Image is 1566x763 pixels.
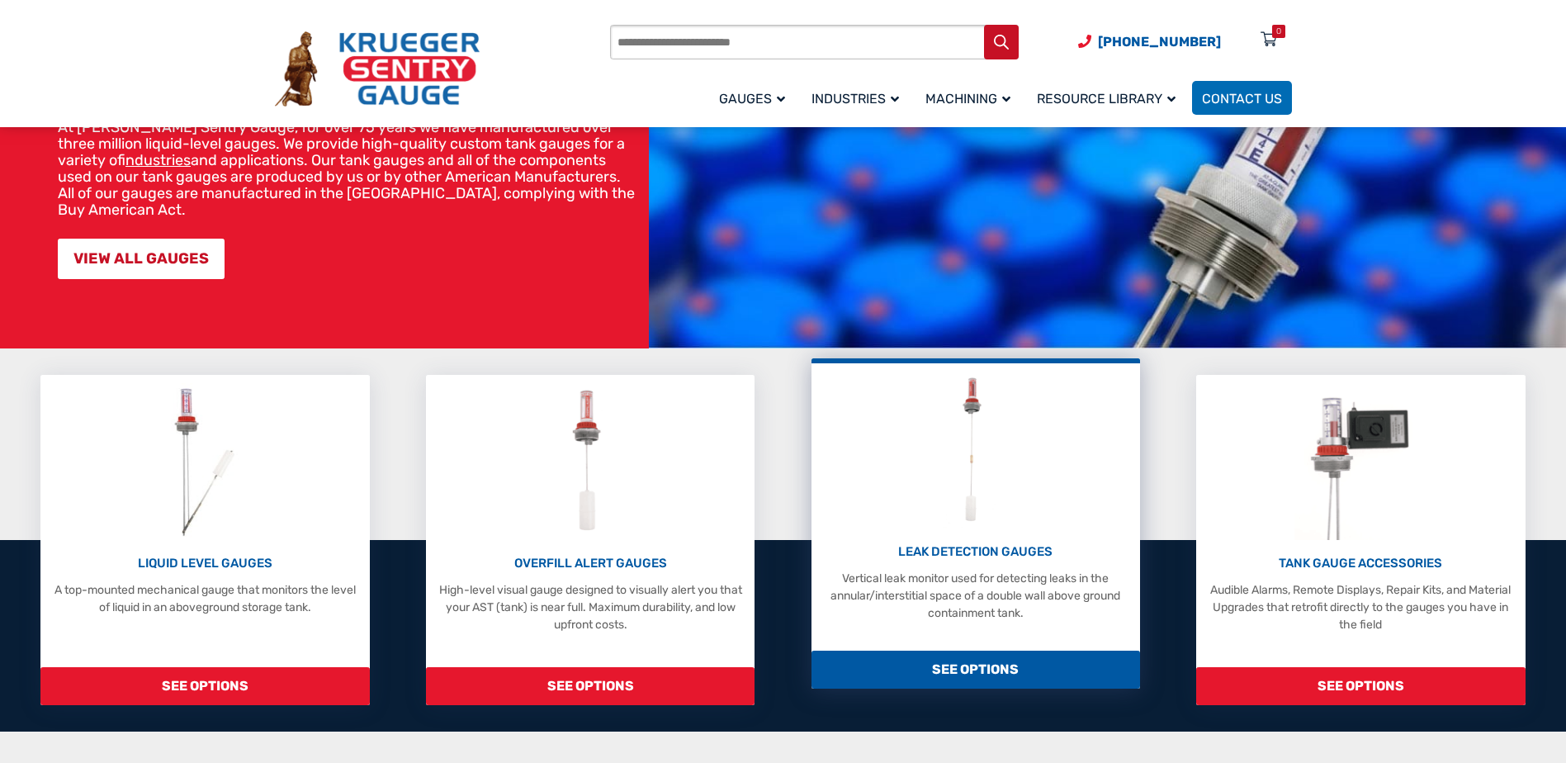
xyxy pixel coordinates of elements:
span: Resource Library [1037,91,1176,107]
a: Industries [802,78,915,117]
p: LEAK DETECTION GAUGES [820,543,1132,562]
p: TANK GAUGE ACCESSORIES [1204,554,1516,573]
a: Leak Detection Gauges LEAK DETECTION GAUGES Vertical leak monitor used for detecting leaks in the... [811,358,1140,689]
span: SEE OPTIONS [1196,667,1525,705]
a: Resource Library [1027,78,1192,117]
a: industries [125,151,191,169]
span: Gauges [719,91,785,107]
p: Vertical leak monitor used for detecting leaks in the annular/interstitial space of a double wall... [820,570,1132,622]
div: 0 [1276,25,1281,38]
a: Tank Gauge Accessories TANK GAUGE ACCESSORIES Audible Alarms, Remote Displays, Repair Kits, and M... [1196,375,1525,705]
a: Liquid Level Gauges LIQUID LEVEL GAUGES A top-mounted mechanical gauge that monitors the level of... [40,375,369,705]
p: High-level visual gauge designed to visually alert you that your AST (tank) is near full. Maximum... [434,581,746,633]
span: SEE OPTIONS [811,651,1140,689]
img: Krueger Sentry Gauge [275,31,480,107]
a: VIEW ALL GAUGES [58,239,225,279]
a: Phone Number (920) 434-8860 [1078,31,1221,52]
img: Overfill Alert Gauges [554,383,627,540]
span: Contact Us [1202,91,1282,107]
span: Machining [925,91,1010,107]
a: Contact Us [1192,81,1292,115]
img: Tank Gauge Accessories [1294,383,1427,540]
p: Audible Alarms, Remote Displays, Repair Kits, and Material Upgrades that retrofit directly to the... [1204,581,1516,633]
span: Industries [811,91,899,107]
span: SEE OPTIONS [426,667,755,705]
img: Liquid Level Gauges [161,383,248,540]
span: [PHONE_NUMBER] [1098,34,1221,50]
img: Leak Detection Gauges [943,372,1008,528]
a: Gauges [709,78,802,117]
p: A top-mounted mechanical gauge that monitors the level of liquid in an aboveground storage tank. [49,581,361,616]
a: Overfill Alert Gauges OVERFILL ALERT GAUGES High-level visual gauge designed to visually alert yo... [426,375,755,705]
p: LIQUID LEVEL GAUGES [49,554,361,573]
a: Machining [915,78,1027,117]
p: At [PERSON_NAME] Sentry Gauge, for over 75 years we have manufactured over three million liquid-l... [58,119,641,218]
p: OVERFILL ALERT GAUGES [434,554,746,573]
span: SEE OPTIONS [40,667,369,705]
